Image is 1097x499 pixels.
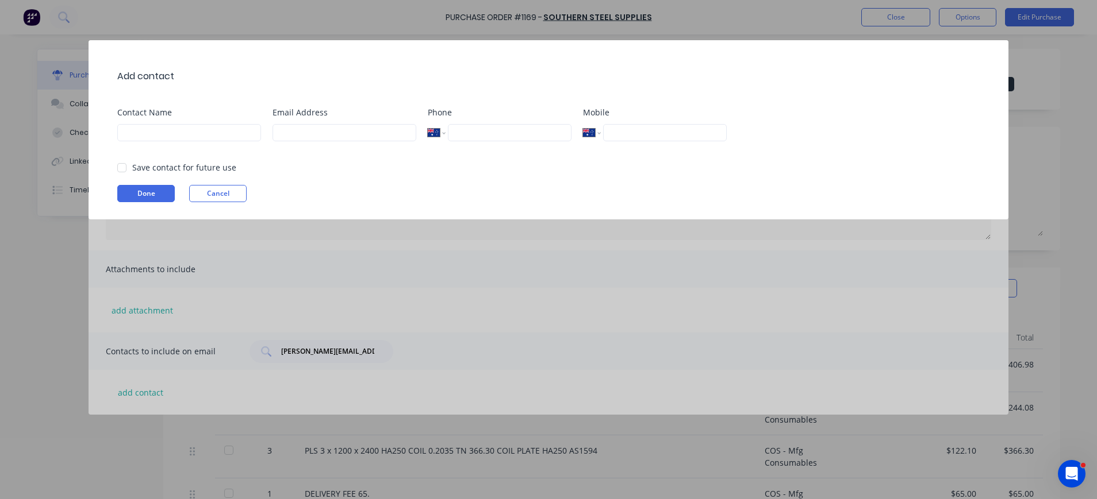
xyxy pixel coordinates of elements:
button: Cancel [189,185,247,202]
div: Add contact [117,69,174,83]
div: Save contact for future use [132,161,236,173]
label: Email Address [273,106,416,118]
iframe: Intercom live chat [1058,460,1086,488]
label: Mobile [583,106,727,118]
label: Phone [428,106,571,118]
button: Done [117,185,175,202]
label: Contact Name [117,106,261,118]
